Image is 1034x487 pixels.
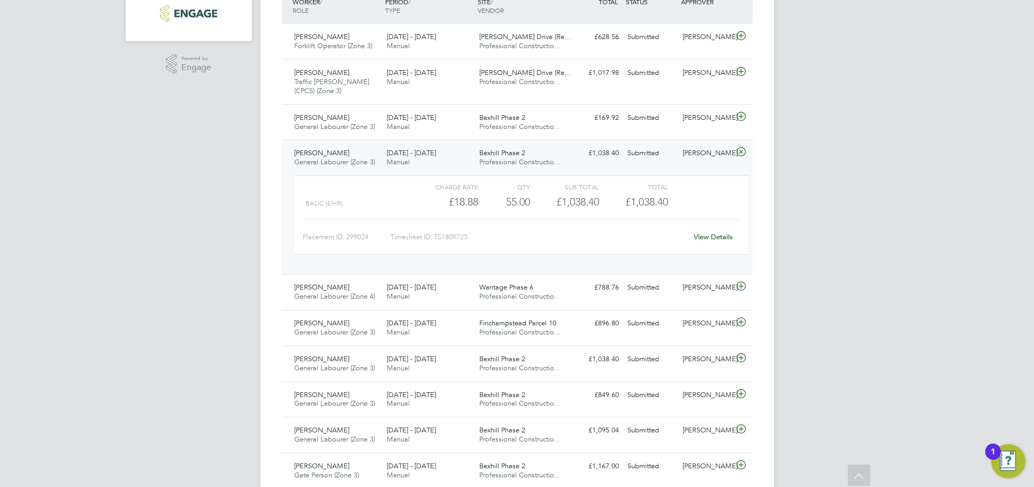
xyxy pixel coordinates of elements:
span: [DATE] - [DATE] [387,32,436,41]
span: General Labourer (Zone 3) [295,363,376,372]
div: £1,038.40 [568,144,623,162]
span: [DATE] - [DATE] [387,113,436,122]
div: Submitted [623,64,679,82]
span: [DATE] - [DATE] [387,68,436,77]
span: Manual [387,363,410,372]
span: [DATE] - [DATE] [387,461,436,470]
div: QTY [478,180,530,193]
span: Powered by [181,54,211,63]
span: [PERSON_NAME] [295,283,350,292]
div: [PERSON_NAME] [678,144,734,162]
span: [DATE] - [DATE] [387,283,436,292]
span: Professional Constructio… [479,328,561,337]
span: Manual [387,122,410,131]
span: Professional Constructio… [479,122,561,131]
span: Professional Constructio… [479,399,561,408]
div: 55.00 [478,193,530,211]
span: Professional Constructio… [479,77,561,86]
div: £788.76 [568,279,623,296]
span: ROLE [293,6,309,14]
div: £169.92 [568,109,623,127]
div: £1,095.04 [568,422,623,439]
span: [PERSON_NAME] [295,390,350,399]
div: [PERSON_NAME] [678,64,734,82]
span: Gate Person (Zone 3) [295,470,359,480]
span: Bexhill Phase 2 [479,425,525,435]
div: £1,017.98 [568,64,623,82]
span: Bexhill Phase 2 [479,390,525,399]
span: Professional Constructio… [479,41,561,50]
span: [PERSON_NAME] [295,425,350,435]
span: [PERSON_NAME] [295,68,350,77]
div: Submitted [623,144,679,162]
span: Traffic [PERSON_NAME] (CPCS) (Zone 3) [295,77,370,95]
div: Sub Total [530,180,599,193]
a: Powered byEngage [166,54,211,74]
div: [PERSON_NAME] [678,422,734,439]
a: Go to home page [139,5,239,22]
div: £1,167.00 [568,458,623,475]
span: Manual [387,435,410,444]
div: Submitted [623,422,679,439]
span: £1,038.40 [625,195,668,208]
span: Manual [387,77,410,86]
div: Placement ID: 299024 [303,229,390,246]
span: General Labourer (Zone 4) [295,292,376,301]
span: Forklift Operator (Zone 3) [295,41,373,50]
span: General Labourer (Zone 3) [295,328,376,337]
div: 1 [991,452,995,466]
span: [DATE] - [DATE] [387,390,436,399]
div: £628.56 [568,28,623,46]
span: General Labourer (Zone 3) [295,399,376,408]
span: Wantage Phase 6 [479,283,533,292]
span: [DATE] - [DATE] [387,148,436,157]
div: Submitted [623,458,679,475]
span: Manual [387,470,410,480]
div: [PERSON_NAME] [678,28,734,46]
span: Bexhill Phase 2 [479,354,525,363]
span: Basic (£/HR) [305,200,342,207]
span: Engage [181,63,211,72]
div: Submitted [623,28,679,46]
span: General Labourer (Zone 3) [295,435,376,444]
span: Manual [387,41,410,50]
div: Submitted [623,279,679,296]
span: General Labourer (Zone 3) [295,157,376,166]
span: Professional Constructio… [479,470,561,480]
span: [PERSON_NAME] [295,318,350,328]
div: £1,038.40 [530,193,599,211]
span: TYPE [385,6,400,14]
span: Manual [387,157,410,166]
div: £1,038.40 [568,351,623,368]
div: Timesheet ID: TS1809723 [390,229,687,246]
div: [PERSON_NAME] [678,315,734,332]
span: Professional Constructio… [479,363,561,372]
div: Submitted [623,109,679,127]
div: Submitted [623,386,679,404]
span: [PERSON_NAME] [295,32,350,41]
button: Open Resource Center, 1 new notification [991,444,1025,478]
span: Bexhill Phase 2 [479,113,525,122]
div: £18.88 [409,193,478,211]
span: Finchampstead Parcel 10 [479,318,556,328]
div: £849.60 [568,386,623,404]
span: [DATE] - [DATE] [387,318,436,328]
span: General Labourer (Zone 3) [295,122,376,131]
div: [PERSON_NAME] [678,109,734,127]
span: Manual [387,399,410,408]
a: View Details [694,232,733,241]
span: Professional Constructio… [479,435,561,444]
span: [PERSON_NAME] Drive (Re… [479,32,571,41]
span: Manual [387,328,410,337]
span: Bexhill Phase 2 [479,148,525,157]
span: [PERSON_NAME] [295,354,350,363]
img: pcrnet-logo-retina.png [160,5,217,22]
div: [PERSON_NAME] [678,458,734,475]
div: [PERSON_NAME] [678,351,734,368]
div: Total [599,180,668,193]
span: [PERSON_NAME] [295,461,350,470]
span: [DATE] - [DATE] [387,354,436,363]
span: Professional Constructio… [479,157,561,166]
span: VENDOR [478,6,504,14]
span: Professional Constructio… [479,292,561,301]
